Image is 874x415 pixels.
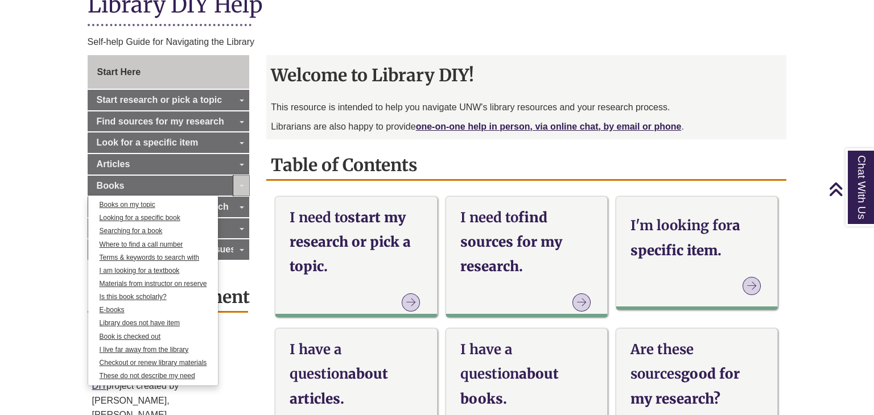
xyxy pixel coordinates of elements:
[460,337,593,411] h3: about books.
[88,37,255,47] span: Self-help Guide for Navigating the Library
[266,61,786,89] h2: Welcome to Library DIY!
[88,283,249,313] h2: Acknowledgement
[460,205,593,314] a: I need tofind sources for my research.
[266,151,786,181] h2: Table of Contents
[416,122,682,131] a: one-on-one help in person, via online chat, by email or phone
[630,213,763,262] h3: a specific item.
[97,95,222,105] span: Start research or pick a topic
[460,209,518,226] strong: I need to
[88,343,218,356] a: I live far away from the library
[88,356,218,370] a: Checkout or renew library materials
[290,337,422,411] h3: about articles.
[460,341,519,383] strong: I have a question
[88,251,218,264] a: Terms & keywords to search with
[97,138,199,147] span: Look for a specific item
[97,159,130,169] span: Articles
[271,101,782,114] p: This resource is intended to help you navigate UNW's library resources and your research process.
[88,90,250,110] a: Start research or pick a topic
[97,117,224,126] span: Find sources for my research
[290,341,348,383] strong: I have a question
[88,277,218,290] a: Materials from instructor on reserve
[88,211,218,225] a: Looking for a specific book
[460,205,593,279] h3: find sources for my research.
[88,132,250,153] a: Look for a specific item
[88,238,218,251] a: Where to find a call number
[88,264,218,277] a: I am looking for a textbook
[88,317,218,330] a: Library does not have item
[97,67,141,77] span: Start Here
[88,290,218,304] a: Is this book scholarly?
[630,341,694,383] strong: Are these sources
[88,111,250,132] a: Find sources for my research
[88,304,218,317] a: E-books
[97,181,125,190] span: Books
[88,225,218,238] a: Searching for a book
[88,154,250,175] a: Articles
[88,55,250,260] div: Guide Page Menu
[630,217,732,234] strong: I'm looking for
[88,370,218,383] a: These do not describe my need
[88,198,218,211] a: Books on my topic
[290,205,422,279] h3: start my research or pick a topic.
[290,205,422,314] a: I need tostart my research or pick a topic.
[828,181,871,197] a: Back to Top
[88,176,250,196] a: Books
[271,120,782,134] p: Librarians are also happy to provide .
[88,55,250,89] a: Start Here
[88,330,218,343] a: Book is checked out
[290,209,348,226] strong: I need to
[630,213,763,297] a: I'm looking fora specific item.
[630,337,763,411] h3: good for my research?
